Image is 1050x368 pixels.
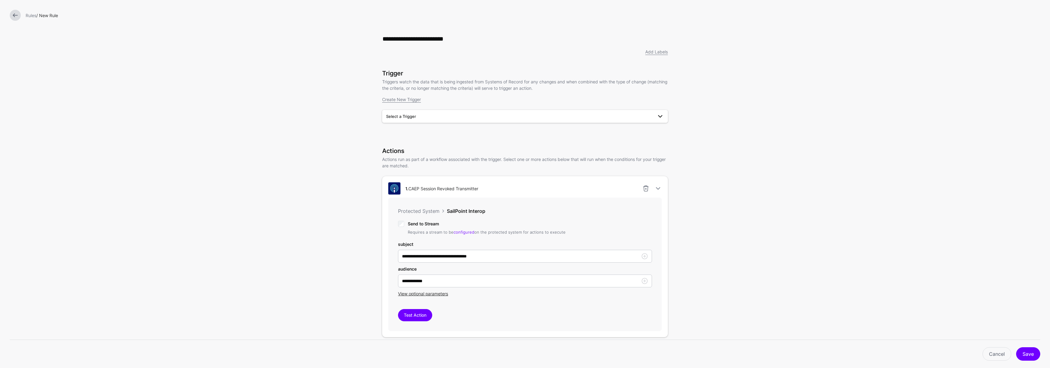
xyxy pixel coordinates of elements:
[398,241,413,247] label: subject
[382,156,668,169] p: Actions run as part of a workflow associated with the trigger. Select one or more actions below t...
[403,185,481,192] div: CAEP Session Revoked Transmitter
[983,347,1011,361] a: Cancel
[382,97,421,102] a: Create New Trigger
[405,186,408,191] strong: 1.
[454,230,474,235] a: configured
[382,147,668,155] h3: Actions
[398,208,440,214] span: Protected System
[408,221,439,226] span: Send to Stream
[398,309,432,321] button: Test Action
[26,13,36,18] a: Rules
[398,266,417,272] label: audience
[388,182,400,195] img: svg+xml;base64,PHN2ZyB3aWR0aD0iNjQiIGhlaWdodD0iNjQiIHZpZXdCb3g9IjAgMCA2NCA2NCIgZmlsbD0ibm9uZSIgeG...
[645,49,668,54] a: Add Labels
[23,12,1043,19] div: / New Rule
[447,208,485,214] span: SailPoint Interop
[408,229,566,235] div: Requires a stream to be on the protected system for actions to execute
[382,70,668,77] h3: Trigger
[398,291,448,296] span: View optional parameters
[382,78,668,91] p: Triggers watch the data that is being ingested from Systems of Record for any changes and when co...
[386,114,416,119] span: Select a Trigger
[1016,347,1040,361] button: Save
